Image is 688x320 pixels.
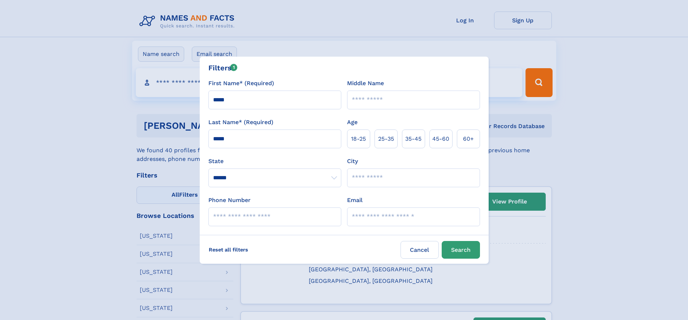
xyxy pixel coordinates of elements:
[351,135,366,143] span: 18‑25
[204,241,253,258] label: Reset all filters
[463,135,474,143] span: 60+
[208,157,341,166] label: State
[442,241,480,259] button: Search
[208,118,273,127] label: Last Name* (Required)
[208,196,251,205] label: Phone Number
[432,135,449,143] span: 45‑60
[208,62,238,73] div: Filters
[347,157,358,166] label: City
[347,118,358,127] label: Age
[405,135,421,143] span: 35‑45
[347,79,384,88] label: Middle Name
[401,241,439,259] label: Cancel
[378,135,394,143] span: 25‑35
[208,79,274,88] label: First Name* (Required)
[347,196,363,205] label: Email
